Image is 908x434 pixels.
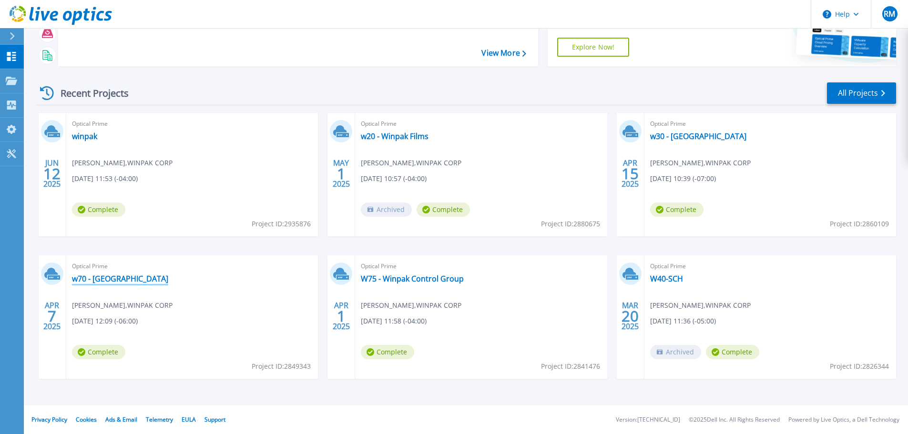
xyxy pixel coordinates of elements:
[72,202,125,217] span: Complete
[884,10,895,18] span: RM
[361,345,414,359] span: Complete
[72,119,312,129] span: Optical Prime
[650,131,746,141] a: w30 - [GEOGRAPHIC_DATA]
[337,312,346,320] span: 1
[622,170,639,178] span: 15
[252,361,311,372] span: Project ID: 2849343
[361,173,427,184] span: [DATE] 10:57 (-04:00)
[650,261,890,272] span: Optical Prime
[31,415,67,424] a: Privacy Policy
[72,131,97,141] a: winpak
[72,316,138,326] span: [DATE] 12:09 (-06:00)
[830,361,889,372] span: Project ID: 2826344
[361,261,601,272] span: Optical Prime
[541,361,600,372] span: Project ID: 2841476
[361,274,464,283] a: W75 - Winpak Control Group
[481,49,526,58] a: View More
[541,219,600,229] span: Project ID: 2880675
[204,415,225,424] a: Support
[621,156,639,191] div: APR 2025
[361,300,461,311] span: [PERSON_NAME] , WINPAK CORP
[361,202,412,217] span: Archived
[76,415,97,424] a: Cookies
[72,158,173,168] span: [PERSON_NAME] , WINPAK CORP
[72,274,168,283] a: w70 - [GEOGRAPHIC_DATA]
[650,173,716,184] span: [DATE] 10:39 (-07:00)
[105,415,137,424] a: Ads & Email
[650,119,890,129] span: Optical Prime
[72,261,312,272] span: Optical Prime
[43,156,61,191] div: JUN 2025
[337,170,346,178] span: 1
[252,219,311,229] span: Project ID: 2935876
[650,300,751,311] span: [PERSON_NAME] , WINPAK CORP
[361,158,461,168] span: [PERSON_NAME] , WINPAK CORP
[650,158,751,168] span: [PERSON_NAME] , WINPAK CORP
[37,81,142,105] div: Recent Projects
[361,316,427,326] span: [DATE] 11:58 (-04:00)
[622,312,639,320] span: 20
[788,417,899,423] li: Powered by Live Optics, a Dell Technology
[332,156,350,191] div: MAY 2025
[417,202,470,217] span: Complete
[616,417,680,423] li: Version: [TECHNICAL_ID]
[557,38,630,57] a: Explore Now!
[48,312,56,320] span: 7
[361,131,428,141] a: w20 - Winpak Films
[650,274,683,283] a: W40-SCH
[650,202,704,217] span: Complete
[689,417,780,423] li: © 2025 Dell Inc. All Rights Reserved
[146,415,173,424] a: Telemetry
[332,299,350,333] div: APR 2025
[621,299,639,333] div: MAR 2025
[650,345,701,359] span: Archived
[182,415,196,424] a: EULA
[43,170,61,178] span: 12
[650,316,716,326] span: [DATE] 11:36 (-05:00)
[43,299,61,333] div: APR 2025
[827,82,896,104] a: All Projects
[72,173,138,184] span: [DATE] 11:53 (-04:00)
[706,345,759,359] span: Complete
[72,345,125,359] span: Complete
[830,219,889,229] span: Project ID: 2860109
[361,119,601,129] span: Optical Prime
[72,300,173,311] span: [PERSON_NAME] , WINPAK CORP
